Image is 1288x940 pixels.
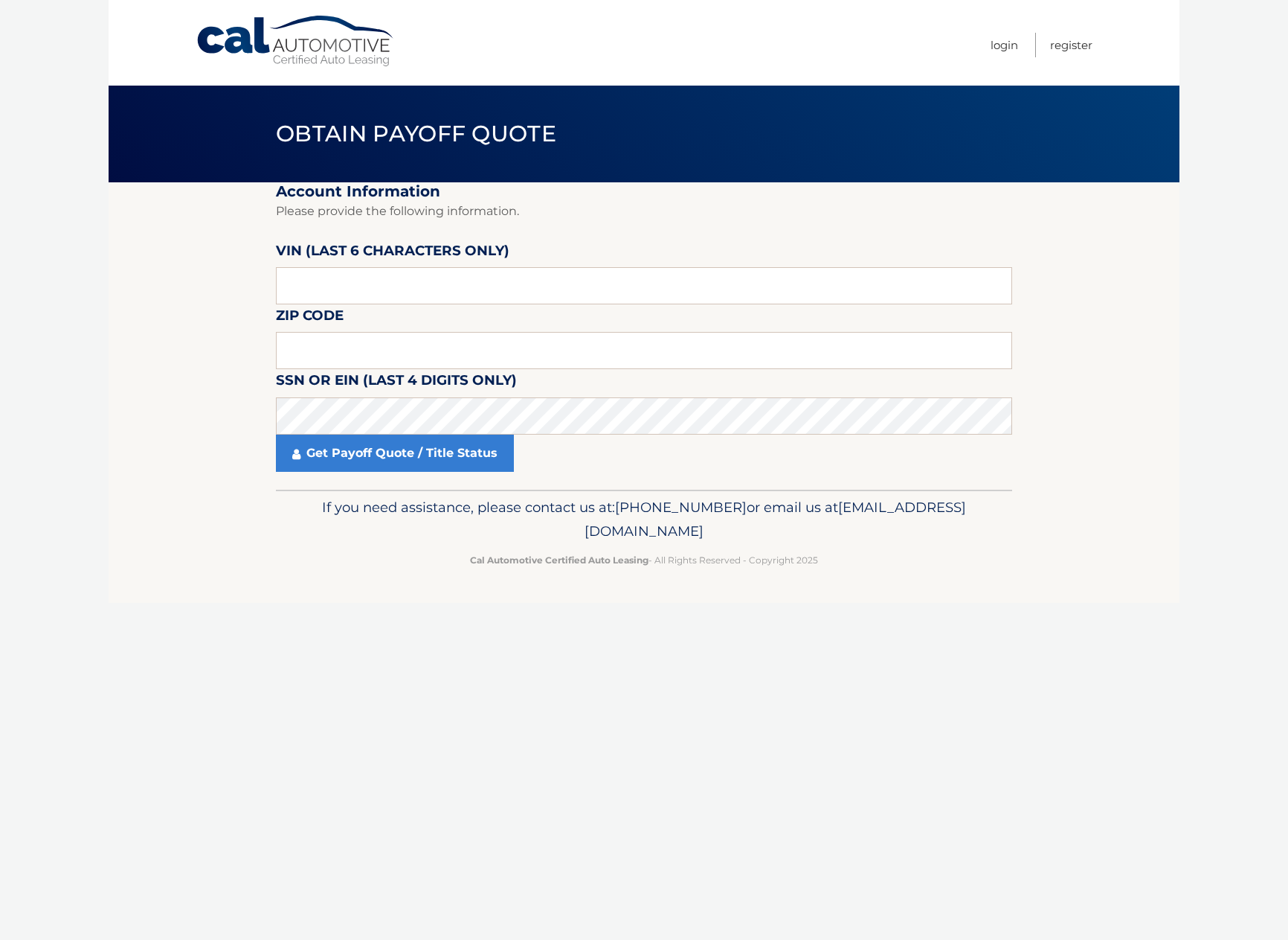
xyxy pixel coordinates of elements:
span: [PHONE_NUMBER] [615,499,747,516]
label: Zip Code [276,304,344,332]
a: Cal Automotive [196,15,396,68]
label: SSN or EIN (last 4 digits only) [276,369,517,397]
p: Please provide the following information. [276,201,1012,222]
span: Obtain Payoff Quote [276,120,556,147]
a: Login [991,33,1018,57]
strong: Cal Automotive Certified Auto Leasing [470,554,648,566]
a: Get Payoff Quote / Title Status [276,435,514,472]
p: - All Rights Reserved - Copyright 2025 [286,552,1002,568]
p: If you need assistance, please contact us at: or email us at [286,496,1002,543]
label: VIN (last 6 characters only) [276,240,509,267]
a: Register [1050,33,1092,57]
h2: Account Information [276,182,1012,201]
